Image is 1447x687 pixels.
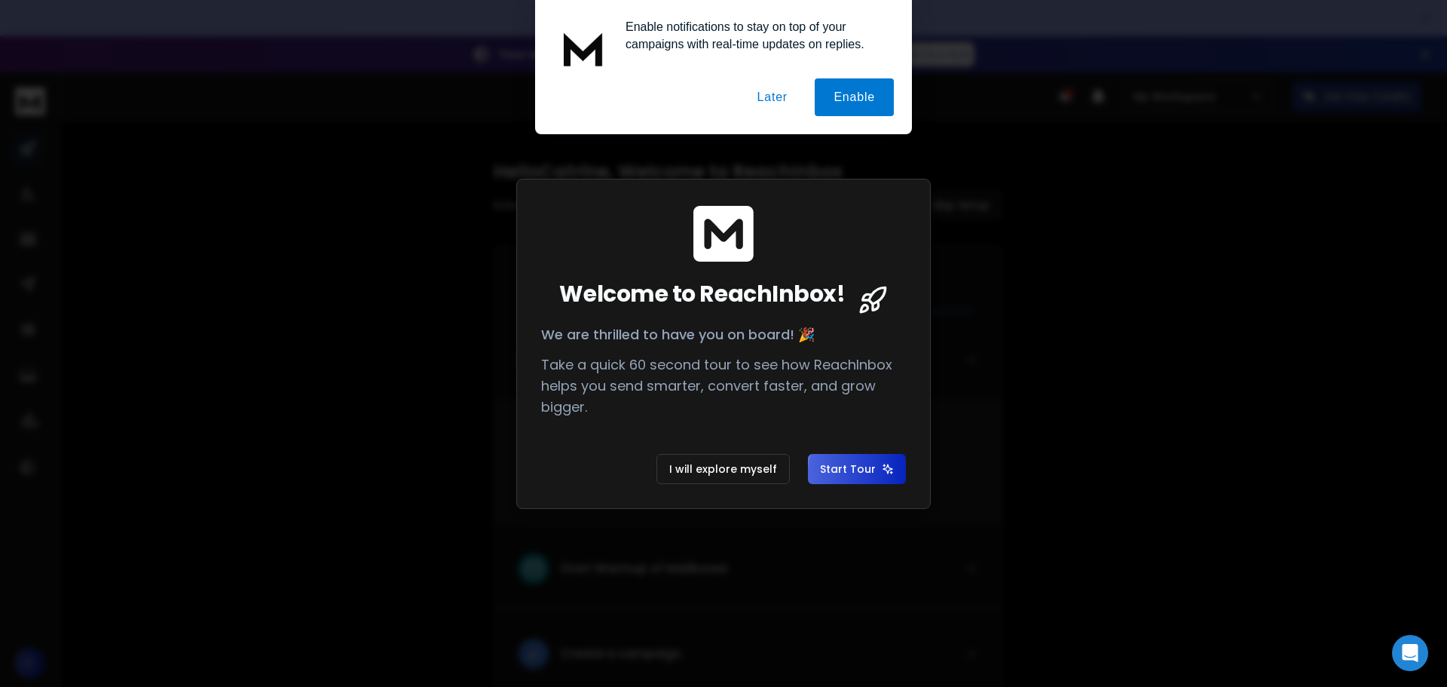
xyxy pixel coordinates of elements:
[1392,635,1428,671] div: Open Intercom Messenger
[738,78,806,116] button: Later
[613,18,894,53] div: Enable notifications to stay on top of your campaigns with real-time updates on replies.
[559,281,845,308] span: Welcome to ReachInbox!
[820,462,894,477] span: Start Tour
[656,454,790,484] button: I will explore myself
[541,324,906,345] p: We are thrilled to have you on board! 🎉
[815,78,894,116] button: Enable
[808,454,906,484] button: Start Tour
[553,18,613,78] img: notification icon
[541,354,906,418] p: Take a quick 60 second tour to see how ReachInbox helps you send smarter, convert faster, and gro...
